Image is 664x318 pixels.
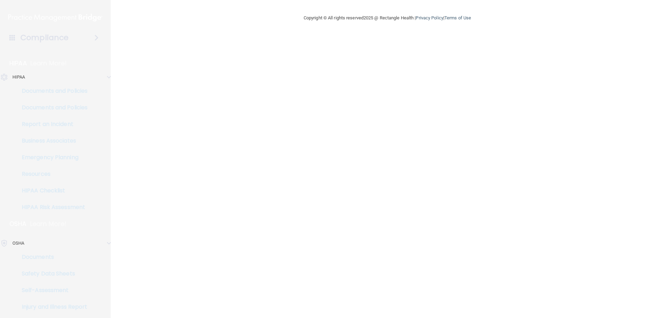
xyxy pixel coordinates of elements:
p: Safety Data Sheets [4,270,99,277]
p: HIPAA [12,73,25,81]
p: HIPAA [9,59,27,67]
p: Injury and Illness Report [4,303,99,310]
p: Documents [4,254,99,261]
h4: Compliance [20,33,68,43]
img: PMB logo [8,11,102,25]
p: Documents and Policies [4,104,99,111]
a: Terms of Use [444,15,471,20]
div: Copyright © All rights reserved 2025 @ Rectangle Health | | [261,7,514,29]
p: Learn More! [30,220,67,228]
a: Privacy Policy [416,15,443,20]
p: OSHA [9,220,27,228]
p: HIPAA Checklist [4,187,99,194]
p: Emergency Planning [4,154,99,161]
p: Report an Incident [4,121,99,128]
p: Business Associates [4,137,99,144]
p: HIPAA Risk Assessment [4,204,99,211]
p: Self-Assessment [4,287,99,294]
p: Resources [4,171,99,178]
p: OSHA [12,239,24,247]
p: Learn More! [30,59,67,67]
p: Documents and Policies [4,88,99,94]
